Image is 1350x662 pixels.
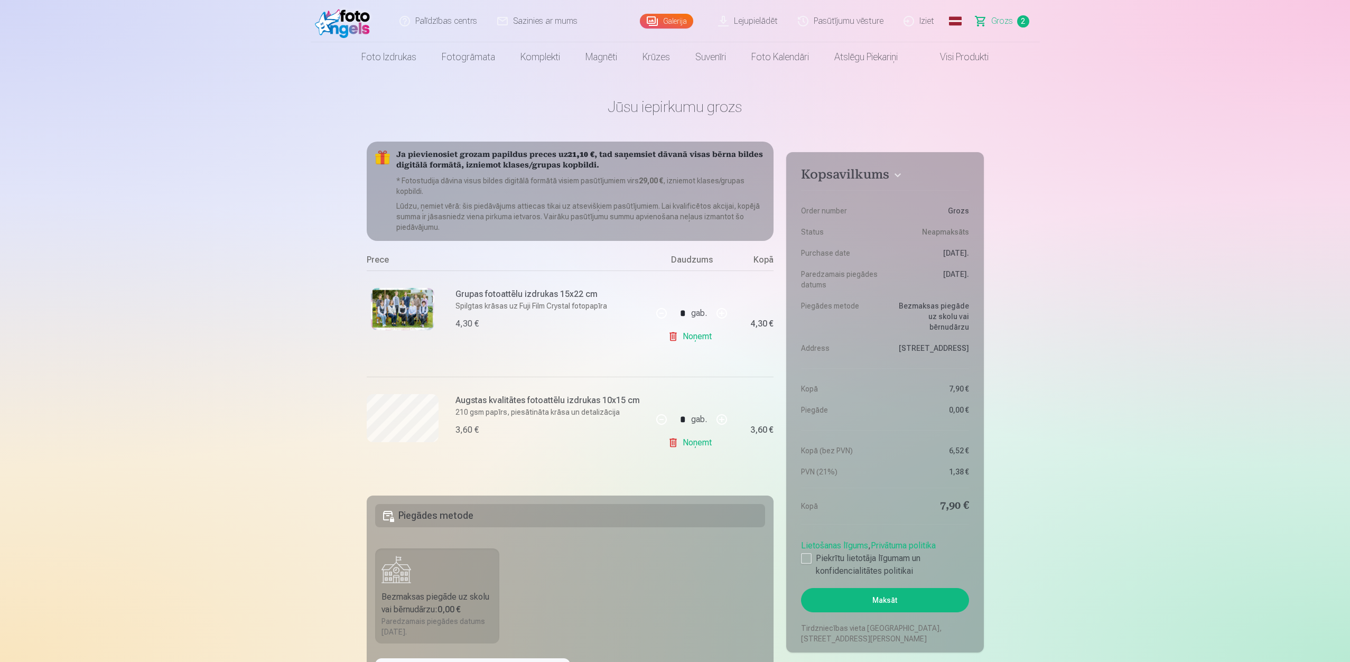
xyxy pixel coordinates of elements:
[801,206,880,216] dt: Order number
[801,588,969,612] button: Maksāt
[691,301,707,326] div: gab.
[455,424,479,436] div: 3,60 €
[508,42,573,72] a: Komplekti
[801,384,880,394] dt: Kopā
[801,269,880,290] dt: Paredzamais piegādes datums
[396,201,766,232] p: Lūdzu, ņemiet vērā: šis piedāvājums attiecas tikai uz atsevišķiem pasūtījumiem. Lai kvalificētos ...
[1017,15,1029,27] span: 2
[381,591,494,616] div: Bezmaksas piegāde uz skolu vai bērnudārzu :
[801,343,880,353] dt: Address
[750,321,774,327] div: 4,30 €
[691,407,707,432] div: gab.
[801,540,868,551] a: Lietošanas līgums
[668,326,716,347] a: Noņemt
[573,42,630,72] a: Magnēti
[801,467,880,477] dt: PVN (21%)
[455,407,646,417] p: 210 gsm papīrs, piesātināta krāsa un detalizācija
[801,301,880,332] dt: Piegādes metode
[731,254,774,271] div: Kopā
[381,616,494,637] div: Paredzamais piegādes datums [DATE].
[639,176,663,185] b: 29,00 €
[801,248,880,258] dt: Purchase date
[455,318,479,330] div: 4,30 €
[890,445,969,456] dd: 6,52 €
[640,14,693,29] a: Galerija
[910,42,1001,72] a: Visi produkti
[991,15,1013,27] span: Grozs
[437,604,461,614] b: 0,00 €
[801,227,880,237] dt: Status
[739,42,822,72] a: Foto kalendāri
[668,432,716,453] a: Noņemt
[890,384,969,394] dd: 7,90 €
[890,467,969,477] dd: 1,38 €
[890,248,969,258] dd: [DATE].
[683,42,739,72] a: Suvenīri
[396,175,766,197] p: * Fotostudija dāvina visus bildes digitālā formātā visiem pasūtījumiem virs , izniemot klases/gru...
[890,301,969,332] dd: Bezmaksas piegāde uz skolu vai bērnudārzu
[396,150,766,171] h5: Ja pievienosiet grozam papildus preces uz , tad saņemsiet dāvanā visas bērna bildes digitālā form...
[922,227,969,237] span: Neapmaksāts
[429,42,508,72] a: Fotogrāmata
[568,151,594,159] b: 21,10 €
[455,288,646,301] h6: Grupas fotoattēlu izdrukas 15x22 cm
[455,394,646,407] h6: Augstas kvalitātes fotoattēlu izdrukas 10x15 cm
[801,445,880,456] dt: Kopā (bez PVN)
[801,405,880,415] dt: Piegāde
[630,42,683,72] a: Krūzes
[801,552,969,577] label: Piekrītu lietotāja līgumam un konfidencialitātes politikai
[315,4,376,38] img: /fa1
[822,42,910,72] a: Atslēgu piekariņi
[652,254,731,271] div: Daudzums
[349,42,429,72] a: Foto izdrukas
[890,269,969,290] dd: [DATE].
[801,499,880,514] dt: Kopā
[367,254,653,271] div: Prece
[375,504,766,527] h5: Piegādes metode
[801,535,969,577] div: ,
[890,499,969,514] dd: 7,90 €
[455,301,646,311] p: Spilgtas krāsas uz Fuji Film Crystal fotopapīra
[801,623,969,644] p: Tirdzniecības vieta [GEOGRAPHIC_DATA], [STREET_ADDRESS][PERSON_NAME]
[367,97,984,116] h1: Jūsu iepirkumu grozs
[890,405,969,415] dd: 0,00 €
[750,427,774,433] div: 3,60 €
[801,167,969,186] button: Kopsavilkums
[890,206,969,216] dd: Grozs
[890,343,969,353] dd: [STREET_ADDRESS]
[871,540,936,551] a: Privātuma politika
